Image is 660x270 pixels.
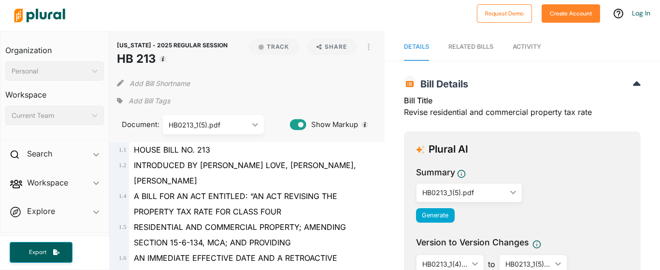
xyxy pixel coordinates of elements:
[448,42,493,51] div: RELATED BILLS
[119,224,127,230] span: 1 . 5
[416,208,455,223] button: Generate
[117,119,151,130] span: Document:
[422,212,448,219] span: Generate
[513,33,541,61] a: Activity
[119,193,127,199] span: 1 . 4
[117,50,228,68] h1: HB 213
[632,9,650,17] a: Log In
[5,36,104,57] h3: Organization
[27,148,52,159] h2: Search
[119,162,127,169] span: 1 . 2
[477,4,532,23] button: Request Demo
[404,43,429,50] span: Details
[422,259,468,269] div: HB0213_1(4).pdf
[360,120,369,129] div: Tooltip anchor
[307,39,357,55] button: Share
[22,248,53,256] span: Export
[12,66,88,76] div: Personal
[129,96,170,106] span: Add Bill Tags
[134,160,356,185] span: INTRODUCED BY [PERSON_NAME] LOVE, [PERSON_NAME], [PERSON_NAME]
[134,145,210,155] span: HOUSE BILL NO. 213
[542,8,600,18] a: Create Account
[404,95,641,124] div: Revise residential and commercial property tax rate
[119,146,127,153] span: 1 . 1
[129,75,190,91] button: Add Bill Shortname
[158,55,167,63] div: Tooltip anchor
[448,33,493,61] a: RELATED BILLS
[404,33,429,61] a: Details
[513,43,541,50] span: Activity
[416,166,455,179] h3: Summary
[119,255,127,261] span: 1 . 6
[477,8,532,18] a: Request Demo
[416,78,468,90] span: Bill Details
[303,39,360,55] button: Share
[416,236,529,249] span: Version to Version Changes
[249,39,299,55] button: Track
[134,222,346,247] span: RESIDENTIAL AND COMMERCIAL PROPERTY; AMENDING SECTION 15-6-134, MCA; AND PROVIDING
[484,258,499,270] span: to
[134,191,337,216] span: A BILL FOR AN ACT ENTITLED: “AN ACT REVISING THE PROPERTY TAX RATE FOR CLASS FOUR
[5,81,104,102] h3: Workspace
[404,95,641,106] h3: Bill Title
[12,111,88,121] div: Current Team
[10,242,72,263] button: Export
[117,94,170,108] div: Add tags
[117,42,228,49] span: [US_STATE] - 2025 REGULAR SESSION
[169,120,248,130] div: HB0213_1(5).pdf
[306,119,358,130] span: Show Markup
[542,4,600,23] button: Create Account
[505,259,551,269] div: HB0213_1(5).pdf
[422,187,506,198] div: HB0213_1(5).pdf
[429,143,468,156] h3: Plural AI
